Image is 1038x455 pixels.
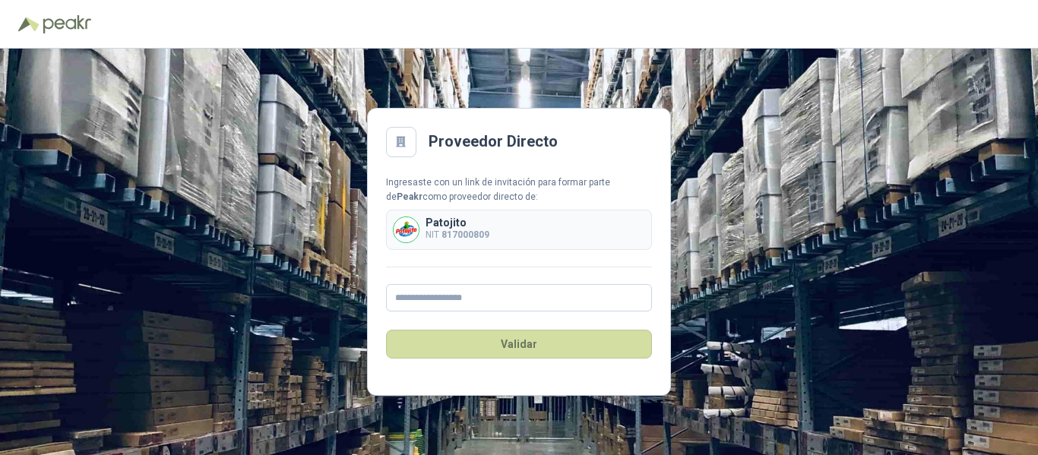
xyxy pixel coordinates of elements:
h2: Proveedor Directo [429,130,558,153]
p: NIT [426,228,489,242]
button: Validar [386,330,652,359]
img: Company Logo [394,217,419,242]
b: Peakr [397,191,422,202]
p: Patojito [426,217,489,228]
b: 817000809 [441,229,489,240]
div: Ingresaste con un link de invitación para formar parte de como proveedor directo de: [386,175,652,204]
img: Peakr [43,15,91,33]
img: Logo [18,17,40,32]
